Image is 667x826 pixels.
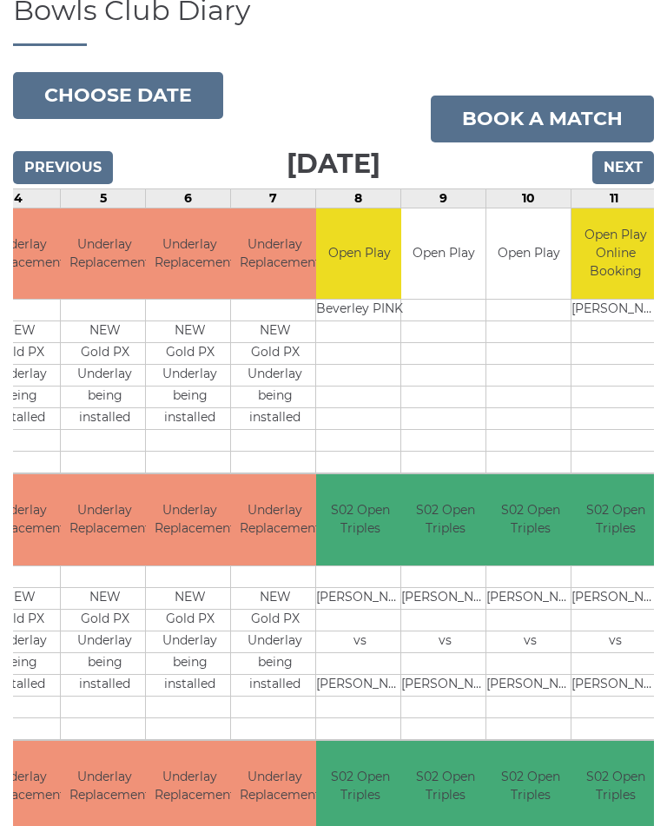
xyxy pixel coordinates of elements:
[231,208,319,300] td: Underlay Replacement
[146,631,234,652] td: Underlay
[401,188,486,208] td: 9
[231,674,319,696] td: installed
[61,408,149,430] td: installed
[401,208,485,300] td: Open Play
[146,652,234,674] td: being
[61,474,149,565] td: Underlay Replacement
[486,674,574,696] td: [PERSON_NAME]
[231,474,319,565] td: Underlay Replacement
[61,631,149,652] td: Underlay
[571,300,659,321] td: [PERSON_NAME]
[146,674,234,696] td: installed
[61,343,149,365] td: Gold PX
[231,387,319,408] td: being
[61,188,146,208] td: 5
[231,188,316,208] td: 7
[316,300,403,321] td: Beverley PINK
[61,208,149,300] td: Underlay Replacement
[571,587,659,609] td: [PERSON_NAME]
[61,321,149,343] td: NEW
[61,652,149,674] td: being
[571,188,657,208] td: 11
[146,587,234,609] td: NEW
[61,609,149,631] td: Gold PX
[146,609,234,631] td: Gold PX
[146,387,234,408] td: being
[401,474,489,565] td: S02 Open Triples
[316,674,404,696] td: [PERSON_NAME]
[571,474,659,565] td: S02 Open Triples
[231,321,319,343] td: NEW
[146,365,234,387] td: Underlay
[13,72,223,119] button: Choose date
[316,631,404,652] td: vs
[571,631,659,652] td: vs
[486,631,574,652] td: vs
[146,474,234,565] td: Underlay Replacement
[146,408,234,430] td: installed
[231,609,319,631] td: Gold PX
[231,408,319,430] td: installed
[61,674,149,696] td: installed
[231,652,319,674] td: being
[61,587,149,609] td: NEW
[146,188,231,208] td: 6
[486,208,571,300] td: Open Play
[146,321,234,343] td: NEW
[486,474,574,565] td: S02 Open Triples
[316,208,403,300] td: Open Play
[231,365,319,387] td: Underlay
[486,587,574,609] td: [PERSON_NAME]
[146,343,234,365] td: Gold PX
[316,474,404,565] td: S02 Open Triples
[431,96,654,142] a: Book a match
[231,587,319,609] td: NEW
[13,151,113,184] input: Previous
[61,365,149,387] td: Underlay
[401,587,489,609] td: [PERSON_NAME]
[231,343,319,365] td: Gold PX
[571,674,659,696] td: [PERSON_NAME]
[146,208,234,300] td: Underlay Replacement
[401,674,489,696] td: [PERSON_NAME]
[401,631,489,652] td: vs
[231,631,319,652] td: Underlay
[316,188,401,208] td: 8
[571,208,659,300] td: Open Play Online Booking
[316,587,404,609] td: [PERSON_NAME]
[592,151,654,184] input: Next
[61,387,149,408] td: being
[486,188,571,208] td: 10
